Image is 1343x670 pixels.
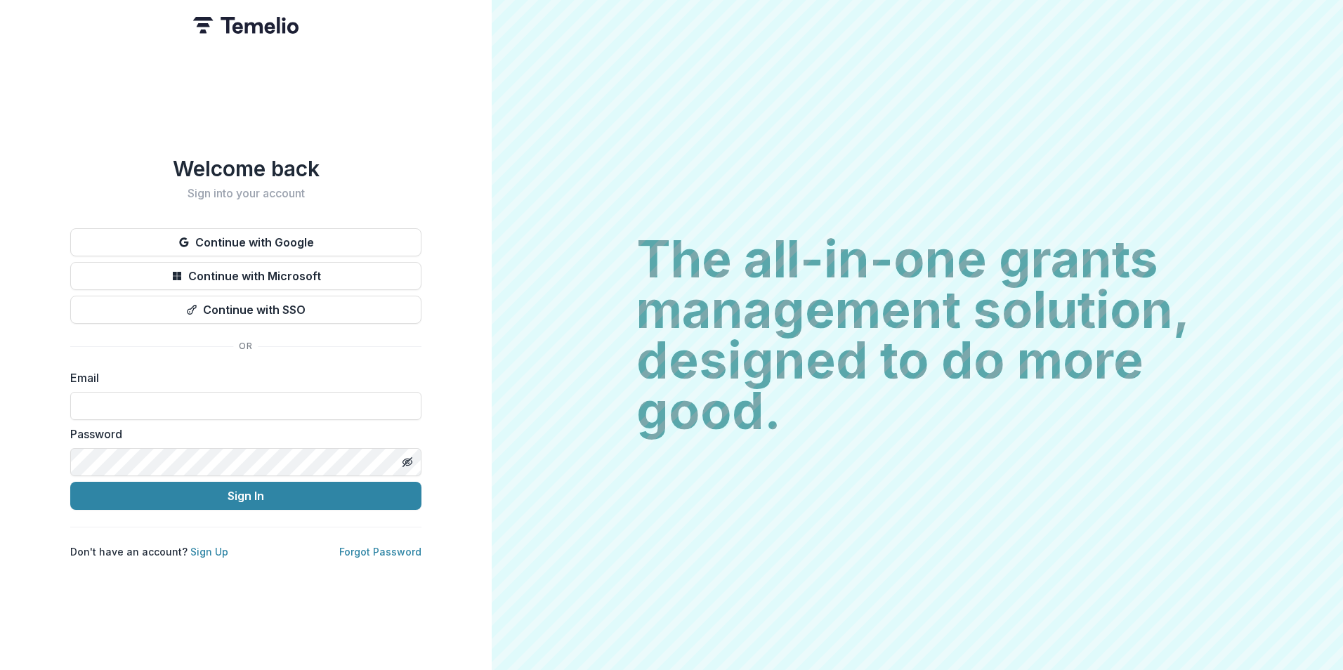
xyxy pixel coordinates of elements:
button: Continue with Google [70,228,421,256]
label: Password [70,426,413,442]
button: Sign In [70,482,421,510]
h1: Welcome back [70,156,421,181]
button: Continue with Microsoft [70,262,421,290]
a: Sign Up [190,546,228,558]
p: Don't have an account? [70,544,228,559]
button: Continue with SSO [70,296,421,324]
button: Toggle password visibility [396,451,419,473]
h2: Sign into your account [70,187,421,200]
a: Forgot Password [339,546,421,558]
label: Email [70,369,413,386]
img: Temelio [193,17,299,34]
